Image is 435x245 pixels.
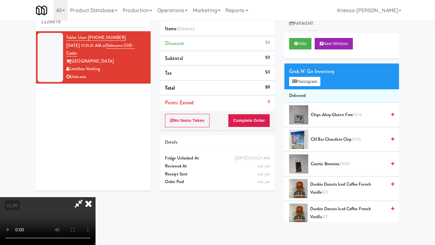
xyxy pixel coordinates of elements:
button: New Window [315,38,353,49]
div: Clif Bar Chocolate Chip14/15 [308,136,394,144]
div: $0 [265,68,270,76]
button: Hide [289,38,311,49]
span: Chips Ahoy Gluten Free [311,111,386,119]
span: 14/15 [352,136,361,142]
span: Tax [165,69,172,77]
span: (0 ) [177,25,195,32]
div: Order Paid [165,178,270,186]
a: Tablet User· [PHONE_NUMBER] [66,34,126,41]
li: Delivered [284,89,399,103]
span: Total [165,84,175,92]
span: 5/7 [322,214,327,220]
li: Tablet User· [PHONE_NUMBER][DATE] 11:31:21 AM atDelmarva CHS - Cooler[GEOGRAPHIC_DATA]Limitless V... [36,31,151,84]
span: 19/20 [340,161,350,167]
span: Dunkin Donuts Iced Coffee French Vanilla [310,205,386,221]
div: $0 [265,83,270,91]
span: Cosmic Brownies [311,160,386,168]
span: 16/16 [353,112,362,118]
span: Discount [165,40,184,47]
div: 0 [267,98,270,106]
span: Clif Bar Chocolate Chip [311,136,386,144]
span: Points Earned [165,99,194,106]
ng-pluralize: items [182,25,193,32]
div: Unknown [66,73,146,81]
div: Limitless Vending [66,65,146,73]
a: Payment [284,17,318,31]
span: Dunkin Donuts Iced Coffee French Vanilla [310,181,386,196]
div: Chips Ahoy Gluten Free16/16 [308,111,394,119]
div: Reviewed At [165,162,270,170]
span: · [PHONE_NUMBER] [86,34,126,41]
span: [DATE] 11:31:21 AM at [66,42,106,48]
div: [GEOGRAPHIC_DATA] [66,57,146,65]
div: Dunkin Donuts Iced Coffee French Vanilla5/7 [308,205,394,221]
input: Search vision orders [41,16,146,28]
div: $0 [265,54,270,62]
img: Micromart [36,5,47,16]
div: Dunkin Donuts Iced Coffee French Vanilla8/2 [308,181,394,196]
span: 8/2 [322,189,328,195]
button: Planogram [289,77,320,86]
span: not yet [258,163,270,169]
span: Subtotal [165,55,183,62]
div: [DATE] 11:31:21 AM [235,154,270,162]
span: Items [165,25,194,32]
div: $0 [265,39,270,47]
div: Receipt Sent [165,170,270,178]
span: not yet [258,171,270,177]
div: Cosmic Brownies19/20 [308,160,394,168]
button: No Items Taken [165,114,210,127]
div: Grab N' Go Inventory [289,67,394,76]
button: Complete Order [228,114,270,127]
span: not yet [258,179,270,185]
div: Fridge Unlocked At [165,154,270,162]
div: Details [165,138,270,146]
